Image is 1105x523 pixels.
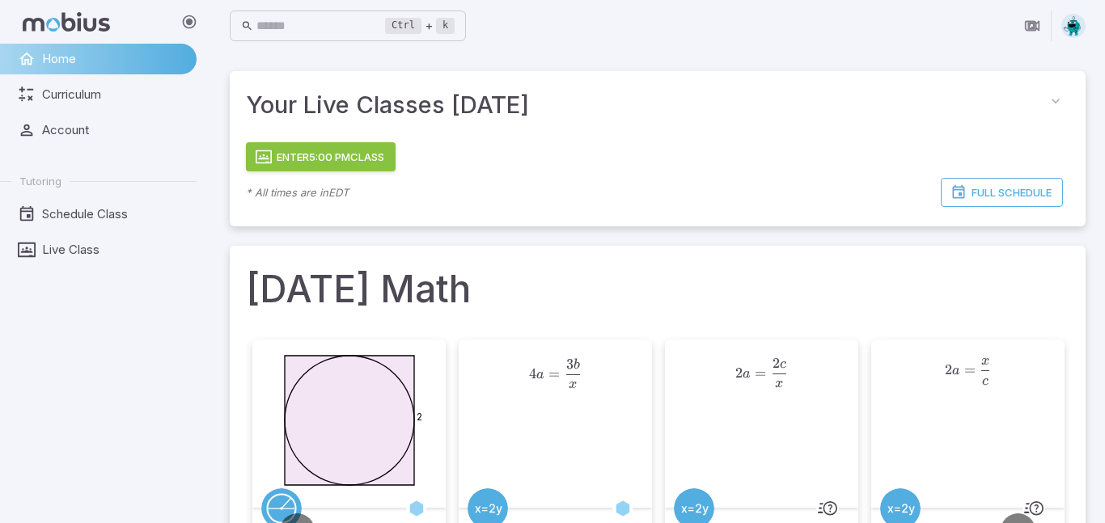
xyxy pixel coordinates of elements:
span: Curriculum [42,86,185,103]
span: 3 [566,356,574,373]
span: Home [42,50,185,68]
kbd: k [436,18,455,34]
span: a [743,367,751,381]
kbd: Ctrl [385,18,421,34]
span: x [775,377,783,390]
span: ​ [580,358,582,378]
span: c [780,357,786,371]
span: ​ [786,358,788,377]
span: 2 [735,365,743,382]
span: b [574,358,580,372]
button: Enter5:00 PMClass [246,142,396,171]
span: Tutoring [19,174,61,188]
button: collapse [1042,87,1069,115]
span: a [952,364,960,377]
span: c [982,374,989,388]
span: = [548,365,560,382]
span: = [964,361,976,378]
span: 2 [945,361,952,378]
span: Live Class [42,241,185,259]
div: + [385,16,455,36]
text: 2 [417,411,422,423]
span: 2 [773,355,780,372]
span: ​ [989,358,991,374]
img: octagon.svg [1061,14,1086,38]
span: 4 [529,365,536,382]
p: * All times are in EDT [246,184,349,200]
span: x [981,354,989,368]
a: Full Schedule [941,178,1063,207]
button: Join in Zoom Client [1017,11,1048,41]
span: Account [42,121,185,139]
span: Schedule Class [42,205,185,223]
h1: [DATE] Math [246,262,1069,317]
span: x [569,377,577,391]
span: Your Live Classes [DATE] [246,87,1042,123]
span: a [536,368,544,382]
span: = [755,365,766,382]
